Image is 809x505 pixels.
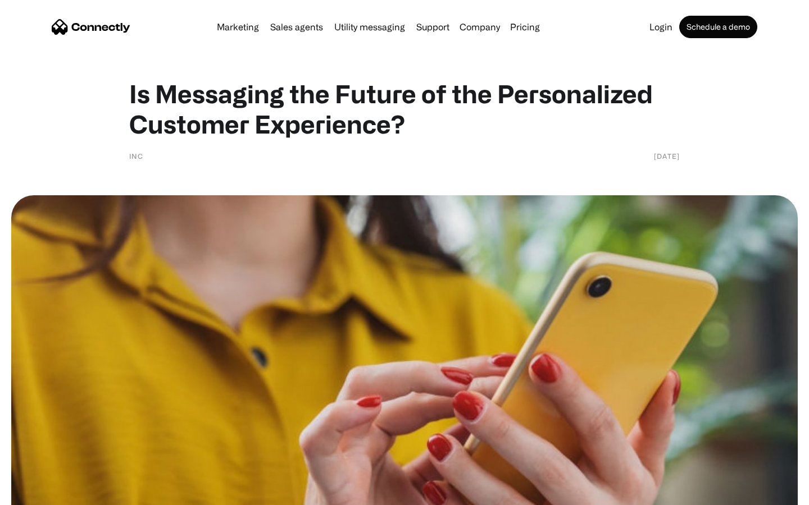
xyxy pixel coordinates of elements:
[11,485,67,501] aside: Language selected: English
[129,79,680,139] h1: Is Messaging the Future of the Personalized Customer Experience?
[212,22,263,31] a: Marketing
[412,22,454,31] a: Support
[679,16,757,38] a: Schedule a demo
[129,150,143,162] div: Inc
[330,22,410,31] a: Utility messaging
[460,19,500,35] div: Company
[654,150,680,162] div: [DATE]
[506,22,544,31] a: Pricing
[645,22,677,31] a: Login
[266,22,328,31] a: Sales agents
[22,485,67,501] ul: Language list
